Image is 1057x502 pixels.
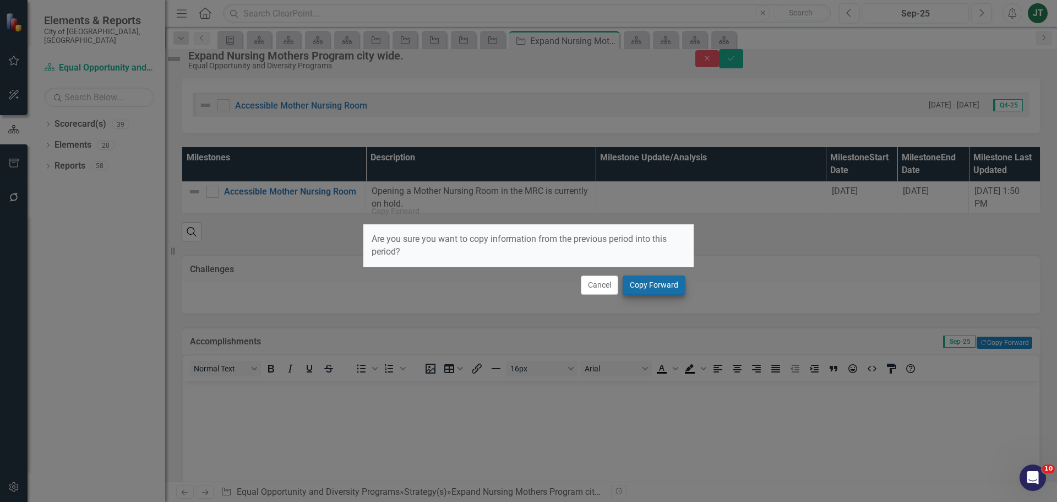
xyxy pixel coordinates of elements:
[581,276,618,295] button: Cancel
[363,225,694,267] div: Are you sure you want to copy information from the previous period into this period?
[372,207,419,215] div: Copy Forward
[1020,465,1046,491] iframe: Intercom live chat
[623,276,685,295] button: Copy Forward
[1042,465,1055,473] span: 10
